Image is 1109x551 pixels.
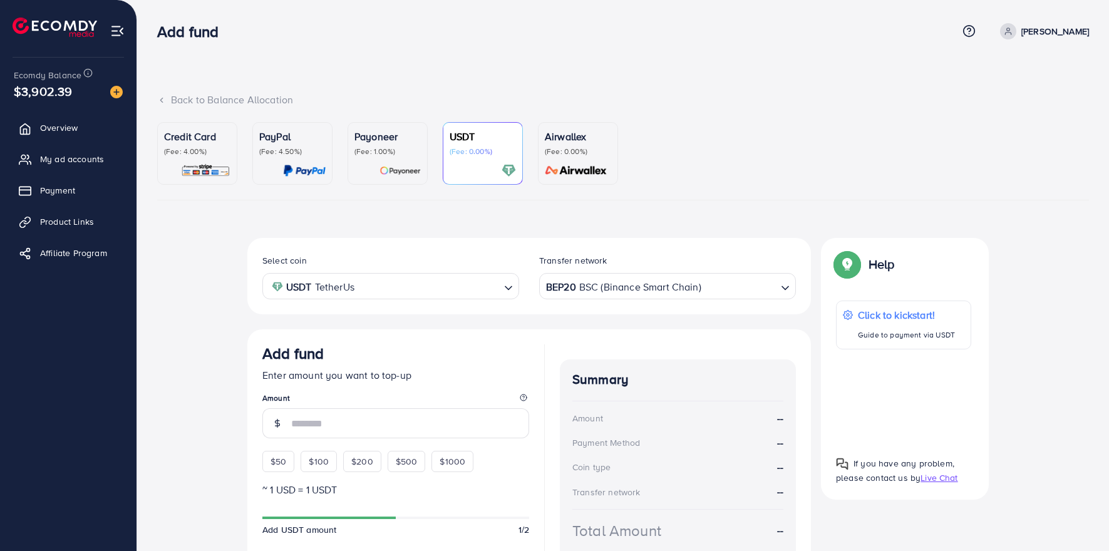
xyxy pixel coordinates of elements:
[262,393,529,408] legend: Amount
[286,278,312,296] strong: USDT
[110,86,123,98] img: image
[869,257,895,272] p: Help
[836,253,859,275] img: Popup guide
[1056,495,1100,542] iframe: Chat
[9,240,127,265] a: Affiliate Program
[858,307,955,322] p: Click to kickstart!
[262,254,307,267] label: Select coin
[995,23,1089,39] a: [PERSON_NAME]
[572,461,611,473] div: Coin type
[309,455,329,468] span: $100
[836,458,849,470] img: Popup guide
[572,486,641,498] div: Transfer network
[539,254,607,267] label: Transfer network
[572,412,603,425] div: Amount
[9,209,127,234] a: Product Links
[164,129,230,144] p: Credit Card
[1021,24,1089,39] p: [PERSON_NAME]
[315,278,354,296] span: TetherUs
[9,115,127,140] a: Overview
[541,163,611,178] img: card
[271,455,286,468] span: $50
[40,184,75,197] span: Payment
[858,327,955,342] p: Guide to payment via USDT
[396,455,418,468] span: $500
[259,129,326,144] p: PayPal
[262,273,519,299] div: Search for option
[572,372,783,388] h4: Summary
[777,523,783,538] strong: --
[40,121,78,134] span: Overview
[110,24,125,38] img: menu
[262,523,336,536] span: Add USDT amount
[354,129,421,144] p: Payoneer
[440,455,465,468] span: $1000
[921,471,957,484] span: Live Chat
[9,178,127,203] a: Payment
[354,147,421,157] p: (Fee: 1.00%)
[450,147,516,157] p: (Fee: 0.00%)
[157,93,1089,107] div: Back to Balance Allocation
[572,520,661,542] div: Total Amount
[379,163,421,178] img: card
[351,455,373,468] span: $200
[539,273,796,299] div: Search for option
[579,278,701,296] span: BSC (Binance Smart Chain)
[703,277,776,296] input: Search for option
[518,523,529,536] span: 1/2
[40,247,107,259] span: Affiliate Program
[14,69,81,81] span: Ecomdy Balance
[777,460,783,475] strong: --
[545,129,611,144] p: Airwallex
[502,163,516,178] img: card
[259,147,326,157] p: (Fee: 4.50%)
[40,215,94,228] span: Product Links
[777,485,783,498] strong: --
[40,153,104,165] span: My ad accounts
[14,82,72,100] span: $3,902.39
[157,23,229,41] h3: Add fund
[545,147,611,157] p: (Fee: 0.00%)
[9,147,127,172] a: My ad accounts
[262,344,324,363] h3: Add fund
[283,163,326,178] img: card
[262,368,529,383] p: Enter amount you want to top-up
[450,129,516,144] p: USDT
[777,411,783,426] strong: --
[572,436,640,449] div: Payment Method
[358,277,499,296] input: Search for option
[13,18,97,37] img: logo
[262,482,529,497] p: ~ 1 USD = 1 USDT
[272,281,283,292] img: coin
[777,436,783,450] strong: --
[546,278,576,296] strong: BEP20
[164,147,230,157] p: (Fee: 4.00%)
[181,163,230,178] img: card
[836,457,954,484] span: If you have any problem, please contact us by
